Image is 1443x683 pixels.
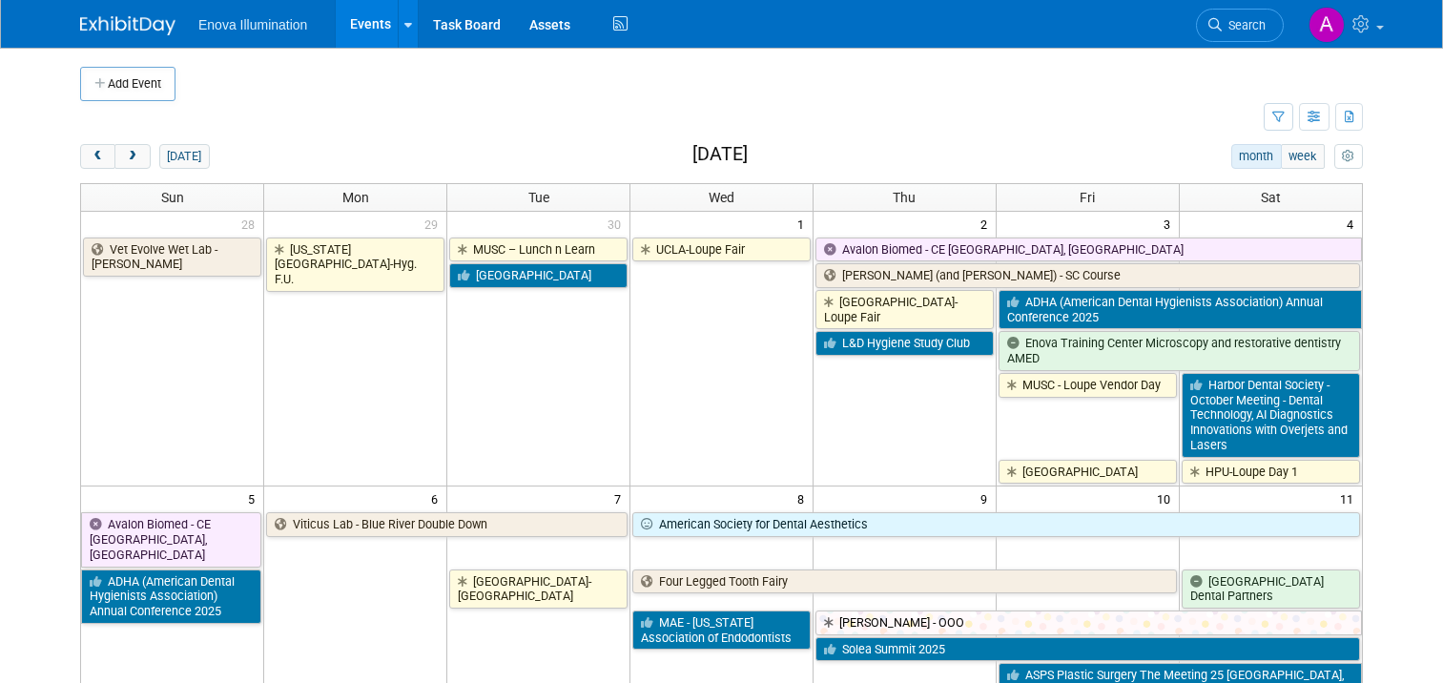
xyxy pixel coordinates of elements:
[815,263,1360,288] a: [PERSON_NAME] (and [PERSON_NAME]) - SC Course
[423,212,446,236] span: 29
[342,190,369,205] span: Mon
[429,486,446,510] span: 6
[1196,9,1284,42] a: Search
[80,16,175,35] img: ExhibitDay
[80,144,115,169] button: prev
[1182,373,1360,458] a: Harbor Dental Society - October Meeting - Dental Technology, AI Diagnostics Innovations with Over...
[815,637,1360,662] a: Solea Summit 2025
[81,512,261,567] a: Avalon Biomed - CE [GEOGRAPHIC_DATA], [GEOGRAPHIC_DATA]
[709,190,734,205] span: Wed
[1222,18,1266,32] span: Search
[606,212,629,236] span: 30
[893,190,916,205] span: Thu
[161,190,184,205] span: Sun
[632,569,1177,594] a: Four Legged Tooth Fairy
[1338,486,1362,510] span: 11
[114,144,150,169] button: next
[1261,190,1281,205] span: Sat
[815,331,994,356] a: L&D Hygiene Study Club
[246,486,263,510] span: 5
[1182,460,1360,485] a: HPU-Loupe Day 1
[1080,190,1095,205] span: Fri
[795,212,813,236] span: 1
[692,144,748,165] h2: [DATE]
[1281,144,1325,169] button: week
[979,212,996,236] span: 2
[632,238,811,262] a: UCLA-Loupe Fair
[80,67,175,101] button: Add Event
[1342,151,1354,163] i: Personalize Calendar
[632,611,811,650] a: MAE - [US_STATE] Association of Endodontists
[1162,212,1179,236] span: 3
[449,569,628,609] a: [GEOGRAPHIC_DATA]-[GEOGRAPHIC_DATA]
[449,263,628,288] a: [GEOGRAPHIC_DATA]
[795,486,813,510] span: 8
[999,460,1177,485] a: [GEOGRAPHIC_DATA]
[1334,144,1363,169] button: myCustomButton
[81,569,261,624] a: ADHA (American Dental Hygienists Association) Annual Conference 2025
[815,611,1362,635] a: [PERSON_NAME] - OOO
[979,486,996,510] span: 9
[83,238,261,277] a: Vet Evolve Wet Lab - [PERSON_NAME]
[999,373,1177,398] a: MUSC - Loupe Vendor Day
[815,238,1362,262] a: Avalon Biomed - CE [GEOGRAPHIC_DATA], [GEOGRAPHIC_DATA]
[815,290,994,329] a: [GEOGRAPHIC_DATA]-Loupe Fair
[266,238,444,292] a: [US_STATE][GEOGRAPHIC_DATA]-Hyg. F.U.
[612,486,629,510] span: 7
[528,190,549,205] span: Tue
[999,290,1362,329] a: ADHA (American Dental Hygienists Association) Annual Conference 2025
[239,212,263,236] span: 28
[449,238,628,262] a: MUSC – Lunch n Learn
[159,144,210,169] button: [DATE]
[266,512,628,537] a: Viticus Lab - Blue River Double Down
[198,17,307,32] span: Enova Illumination
[1345,212,1362,236] span: 4
[1182,569,1360,609] a: [GEOGRAPHIC_DATA] Dental Partners
[999,331,1360,370] a: Enova Training Center Microscopy and restorative dentistry AMED
[632,512,1360,537] a: American Society for Dental Aesthetics
[1309,7,1345,43] img: Andrea Miller
[1231,144,1282,169] button: month
[1155,486,1179,510] span: 10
